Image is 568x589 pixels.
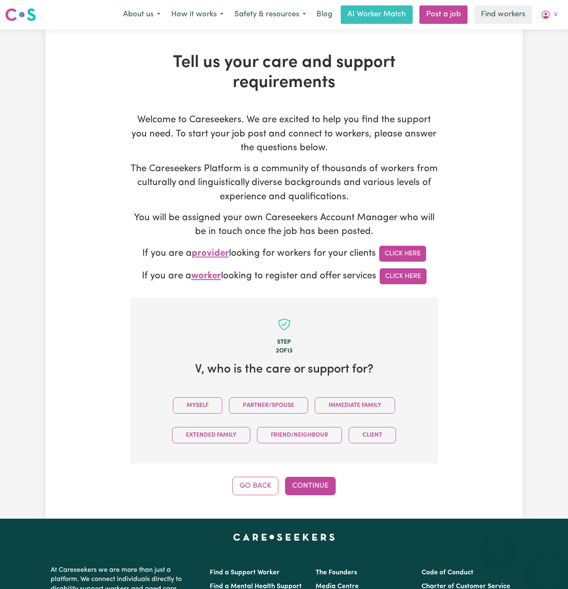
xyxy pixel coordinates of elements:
iframe: Button to launch messaging window [535,556,561,582]
div: Step [144,338,425,347]
p: Welcome to Careseekers. We are excited to help you find the support you need. To start your job p... [130,113,438,155]
span: provider [192,249,229,258]
a: Careseekers home page [233,534,335,540]
button: My Account [535,6,563,23]
h2: V , who is the care or support for? [144,363,425,377]
button: Extended Family [172,427,250,443]
p: You will be assigned your own Careseekers Account Manager who will be in touch once the job has b... [130,211,438,239]
button: Continue [285,477,336,495]
p: If you are a looking to register and offer services [130,268,438,284]
a: Find workers [474,5,532,24]
button: Partner/Spouse [229,397,308,414]
iframe: Close message [490,535,506,552]
button: Myself [173,397,222,414]
p: The Careseekers Platform is a community of thousands of workers from culturally and linguisticall... [130,162,438,204]
a: Click Here [380,268,427,284]
a: Blog [311,5,337,24]
button: Safety & resources [229,6,311,23]
a: Find a Support Worker [210,569,280,576]
a: The Founders [316,569,357,576]
button: Go Back [232,477,278,495]
h1: Tell us your care and support requirements [130,53,438,93]
a: AI Worker Match [341,5,413,24]
div: 2 of 13 [144,347,425,356]
button: How it works [166,6,229,23]
img: Careseekers logo [5,7,36,22]
a: Careseekers logo [5,5,36,24]
p: If you are a looking for workers for your clients [130,246,438,262]
a: Click Here [379,246,426,262]
button: Immediate Family [315,397,395,414]
span: worker [191,271,221,281]
a: Code of Conduct [422,569,473,576]
span: V [554,10,558,20]
button: Client [349,427,396,443]
button: About us [118,6,166,23]
a: Post a job [419,5,468,24]
button: Friend/Neighbour [257,427,342,443]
